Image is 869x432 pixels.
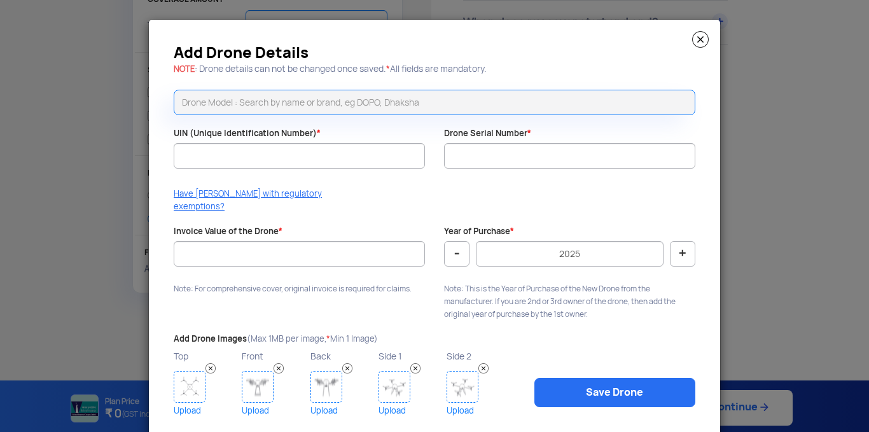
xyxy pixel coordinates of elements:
[174,64,195,74] span: NOTE
[444,241,469,267] button: -
[379,348,443,365] p: Side 1
[310,348,375,365] p: Back
[174,90,695,115] input: Drone Model : Search by name or brand, eg DOPO, Dhaksha
[310,371,342,403] img: Drone Image
[242,348,307,365] p: Front
[410,363,421,373] img: Remove Image
[174,48,695,58] h3: Add Drone Details
[310,403,375,419] a: Upload
[342,363,352,373] img: Remove Image
[534,378,695,407] a: Save Drone
[478,363,489,373] img: Remove Image
[242,371,274,403] img: Drone Image
[174,371,205,403] img: Drone Image
[670,241,695,267] button: +
[174,348,239,365] p: Top
[447,403,511,419] a: Upload
[444,226,514,238] label: Year of Purchase
[174,188,334,213] p: Have [PERSON_NAME] with regulatory exemptions?
[174,403,239,419] a: Upload
[447,371,478,403] img: Drone Image
[174,64,695,74] h5: : Drone details can not be changed once saved. All fields are mandatory.
[692,31,709,48] img: close
[247,333,378,344] span: (Max 1MB per image, Min 1 Image)
[174,128,321,140] label: UIN (Unique Identification Number)
[274,363,284,373] img: Remove Image
[174,226,282,238] label: Invoice Value of the Drone
[379,371,410,403] img: Drone Image
[174,282,425,295] p: Note: For comprehensive cover, original invoice is required for claims.
[205,363,216,373] img: Remove Image
[444,128,531,140] label: Drone Serial Number
[444,282,695,321] p: Note: This is the Year of Purchase of the New Drone from the manufacturer. If you are 2nd or 3rd ...
[447,348,511,365] p: Side 2
[242,403,307,419] a: Upload
[379,403,443,419] a: Upload
[174,333,378,345] label: Add Drone Images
